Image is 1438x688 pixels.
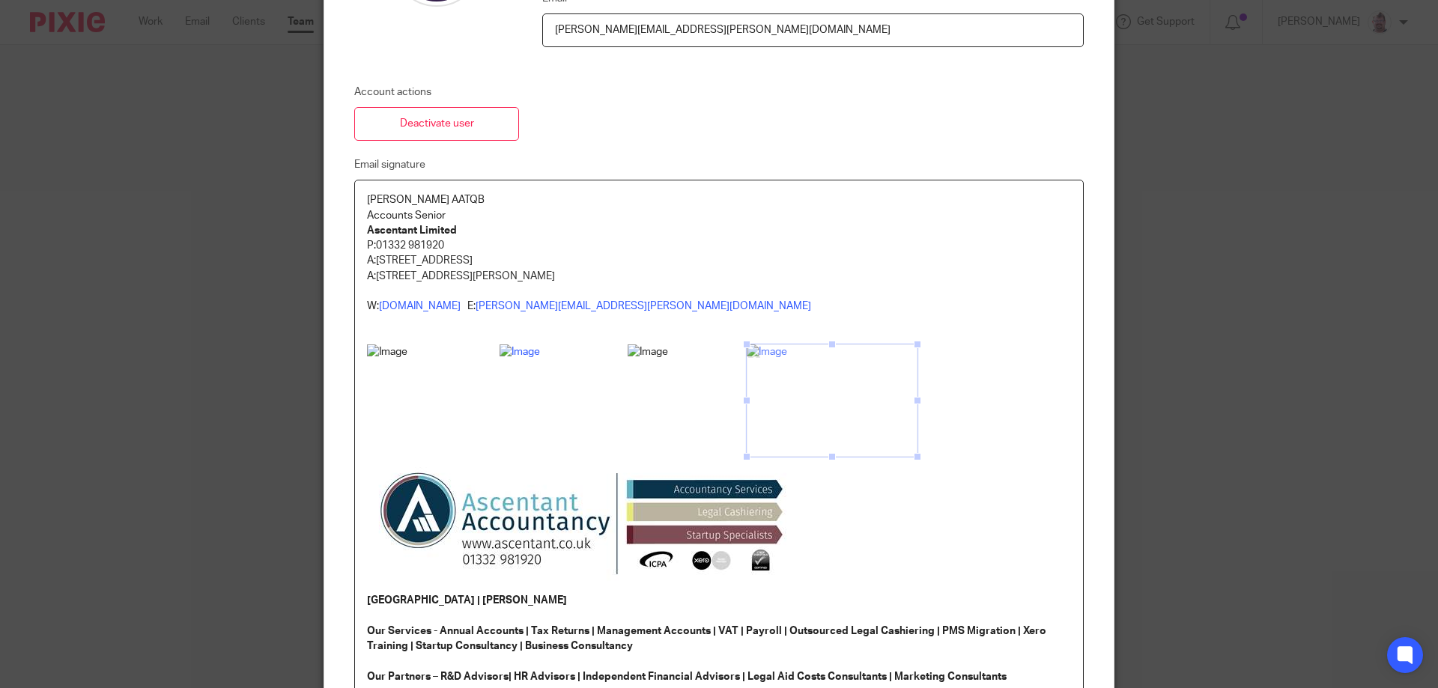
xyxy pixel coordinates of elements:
[367,626,1049,651] strong: Our Services - Annual Accounts | Tax Returns | Management Accounts | VAT | Payroll | Outsourced L...
[376,271,555,281] span: [STREET_ADDRESS][PERSON_NAME]
[379,301,461,311] a: [DOMAIN_NAME]
[367,253,1071,268] p: A:
[367,269,1071,284] p: A:
[354,157,425,172] label: Email signature
[367,344,497,461] img: Image
[367,208,1071,223] p: Accounts Senior
[476,301,811,311] a: [PERSON_NAME][EMAIL_ADDRESS][PERSON_NAME][DOMAIN_NAME]
[354,85,519,100] p: Account actions
[367,225,457,236] strong: Ascentant Limited
[500,347,628,357] a: Image
[367,238,1071,253] p: P:
[367,192,1071,207] p: [PERSON_NAME] AATQB
[500,344,625,449] img: Image
[376,255,473,266] span: [STREET_ADDRESS]
[628,344,744,446] img: Image
[367,461,796,588] img: Image
[747,347,920,357] a: Image
[367,672,1007,682] strong: Our Partners – R&D Advisors| HR Advisors | Independent Financial Advisors | Legal Aid Costs Consu...
[376,240,444,251] span: 01332 981920
[354,107,519,141] a: Deactivate user
[367,299,1071,314] p: W: E:
[367,595,567,606] strong: [GEOGRAPHIC_DATA] | [PERSON_NAME]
